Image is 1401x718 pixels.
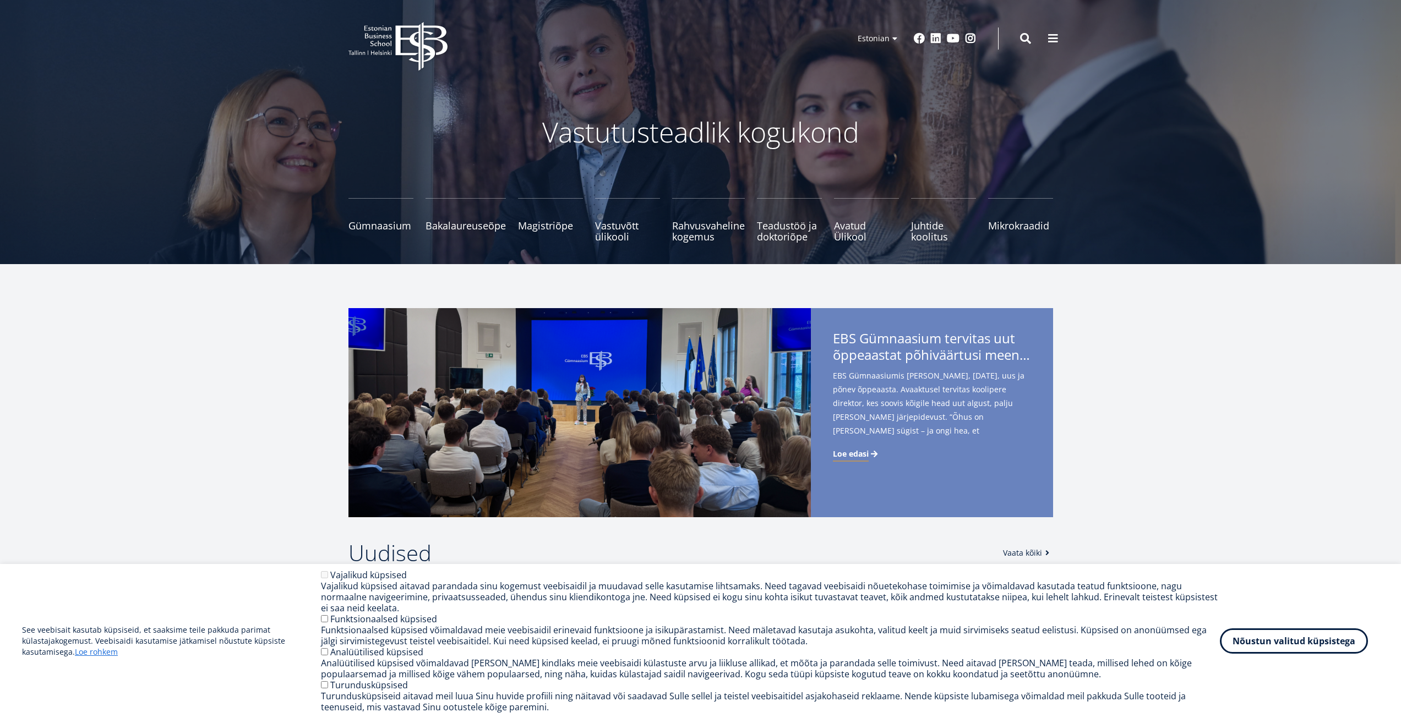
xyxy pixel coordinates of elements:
span: Avatud Ülikool [834,220,899,242]
button: Nõustun valitud küpsistega [1220,628,1368,654]
a: Avatud Ülikool [834,198,899,242]
label: Funktsionaalsed küpsised [330,613,437,625]
a: Loe edasi [833,448,880,459]
a: Juhtide koolitus [911,198,976,242]
a: Vastuvõtt ülikooli [595,198,660,242]
div: Vajalikud küpsised aitavad parandada sinu kogemust veebisaidil ja muudavad selle kasutamise lihts... [321,580,1220,613]
div: Analüütilised küpsised võimaldavad [PERSON_NAME] kindlaks meie veebisaidi külastuste arvu ja liik... [321,657,1220,679]
a: Magistriõpe [518,198,583,242]
span: Gümnaasium [348,220,413,231]
span: Mikrokraadid [988,220,1053,231]
span: Loe edasi [833,448,869,459]
a: Loe rohkem [75,646,118,657]
p: Vastutusteadlik kogukond [409,116,993,149]
a: Instagram [965,33,976,44]
label: Turundusküpsised [330,679,408,691]
label: Vajalikud küpsised [330,569,407,581]
span: õppeaastat põhiväärtusi meenutades [833,347,1031,363]
span: EBS Gümnaasiumis [PERSON_NAME], [DATE], uus ja põnev õppeaasta. Avaaktusel tervitas koolipere dir... [833,369,1031,455]
span: Teadustöö ja doktoriõpe [757,220,822,242]
span: Vastuvõtt ülikooli [595,220,660,242]
p: See veebisait kasutab küpsiseid, et saaksime teile pakkuda parimat külastajakogemust. Veebisaidi ... [22,624,321,657]
span: Bakalaureuseõpe [426,220,506,231]
h2: Uudised [348,539,992,567]
a: Youtube [947,33,960,44]
label: Analüütilised küpsised [330,646,423,658]
span: EBS Gümnaasium tervitas uut [833,330,1031,366]
a: Teadustöö ja doktoriõpe [757,198,822,242]
span: Juhtide koolitus [911,220,976,242]
span: Rahvusvaheline kogemus [672,220,745,242]
a: Linkedin [930,33,941,44]
a: Bakalaureuseõpe [426,198,506,242]
img: a [348,308,811,517]
a: Rahvusvaheline kogemus [672,198,745,242]
div: Funktsionaalsed küpsised võimaldavad meie veebisaidil erinevaid funktsioone ja isikupärastamist. ... [321,624,1220,646]
span: Magistriõpe [518,220,583,231]
div: Turundusküpsiseid aitavad meil luua Sinu huvide profiili ning näitavad või saadavad Sulle sellel ... [321,690,1220,712]
a: Vaata kõiki [1003,547,1053,558]
a: Gümnaasium [348,198,413,242]
a: Mikrokraadid [988,198,1053,242]
a: Facebook [914,33,925,44]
